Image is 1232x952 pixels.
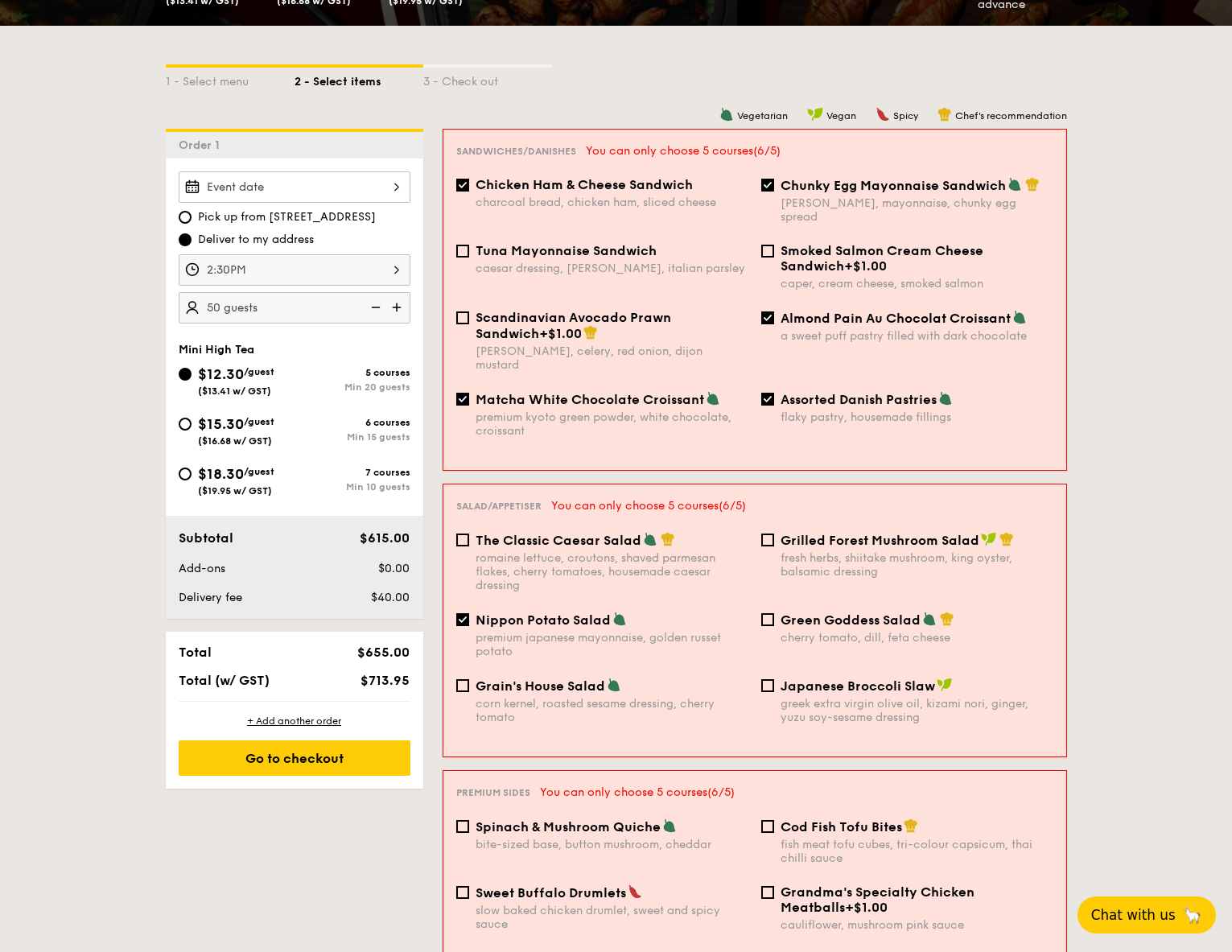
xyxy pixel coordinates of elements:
[845,900,888,915] span: +$1.00
[540,785,735,799] span: You can only choose 5 courses
[922,612,937,626] img: icon-vegetarian.fe4039eb.svg
[179,740,410,776] div: Go to checkout
[179,673,270,688] span: Total (w/ GST)
[551,499,746,513] span: You can only choose 5 courses
[612,612,627,626] img: icon-vegetarian.fe4039eb.svg
[295,68,423,90] div: 2 - Select items
[781,612,921,628] span: Green Goddess Salad
[179,211,192,224] input: Pick up from [STREET_ADDRESS]
[456,245,469,258] input: Tuna Mayonnaise Sandwichcaesar dressing, [PERSON_NAME], italian parsley
[378,562,410,575] span: $0.00
[999,532,1014,546] img: icon-chef-hat.a58ddaea.svg
[198,415,244,433] span: $15.30
[456,534,469,546] input: The Classic Caesar Saladromaine lettuce, croutons, shaved parmesan flakes, cherry tomatoes, house...
[456,787,530,798] span: Premium sides
[476,631,748,658] div: premium japanese mayonnaise, golden russet potato
[244,366,274,377] span: /guest
[476,678,605,694] span: Grain's House Salad
[719,499,746,513] span: (6/5)
[476,310,671,341] span: Scandinavian Avocado Prawn Sandwich
[179,343,254,356] span: Mini High Tea
[295,417,410,428] div: 6 courses
[179,254,410,286] input: Event time
[476,392,704,407] span: Matcha White Chocolate Croissant
[456,679,469,692] input: Grain's House Saladcorn kernel, roasted sesame dressing, cherry tomato
[955,110,1067,122] span: Chef's recommendation
[198,465,244,483] span: $18.30
[295,381,410,393] div: Min 20 guests
[476,533,641,548] span: The Classic Caesar Salad
[456,820,469,833] input: Spinach & Mushroom Quichebite-sized base, button mushroom, cheddar
[781,311,1011,326] span: Almond Pain Au Chocolat Croissant
[476,177,693,192] span: Chicken Ham & Cheese Sandwich
[1012,310,1027,324] img: icon-vegetarian.fe4039eb.svg
[476,838,748,851] div: bite-sized base, button mushroom, cheddar
[586,144,781,158] span: You can only choose 5 courses
[761,393,774,406] input: Assorted Danish Pastriesflaky pastry, housemade fillings
[781,631,1053,645] div: cherry tomato, dill, feta cheese
[761,179,774,192] input: Chunky Egg Mayonnaise Sandwich[PERSON_NAME], mayonnaise, chunky egg spread
[781,392,937,407] span: Assorted Danish Pastries
[876,107,890,122] img: icon-spicy.37a8142b.svg
[938,391,953,406] img: icon-vegetarian.fe4039eb.svg
[476,551,748,592] div: romaine lettuce, croutons, shaved parmesan flakes, cherry tomatoes, housemade caesar dressing
[661,532,675,546] img: icon-chef-hat.a58ddaea.svg
[198,435,272,447] span: ($16.68 w/ GST)
[456,146,576,157] span: Sandwiches/Danishes
[781,697,1053,724] div: greek extra virgin olive oil, kizami nori, ginger, yuzu soy-sesame dressing
[643,532,657,546] img: icon-vegetarian.fe4039eb.svg
[179,418,192,431] input: $15.30/guest($16.68 w/ GST)6 coursesMin 15 guests
[179,138,226,152] span: Order 1
[583,325,598,340] img: icon-chef-hat.a58ddaea.svg
[476,344,748,372] div: [PERSON_NAME], celery, red onion, dijon mustard
[456,501,542,512] span: Salad/Appetiser
[179,368,192,381] input: $12.30/guest($13.41 w/ GST)5 coursesMin 20 guests
[386,292,410,323] img: icon-add.58712e84.svg
[295,367,410,378] div: 5 courses
[179,468,192,480] input: $18.30/guest($19.95 w/ GST)7 coursesMin 10 guests
[179,645,212,660] span: Total
[456,311,469,324] input: Scandinavian Avocado Prawn Sandwich+$1.00[PERSON_NAME], celery, red onion, dijon mustard
[456,393,469,406] input: Matcha White Chocolate Croissantpremium kyoto green powder, white chocolate, croissant
[807,107,823,122] img: icon-vegan.f8ff3823.svg
[706,391,720,406] img: icon-vegetarian.fe4039eb.svg
[781,678,935,694] span: Japanese Broccoli Slaw
[476,410,748,438] div: premium kyoto green powder, white chocolate, croissant
[179,530,233,546] span: Subtotal
[357,645,410,660] span: $655.00
[1077,896,1216,933] button: Chat with us🦙
[244,416,274,427] span: /guest
[761,820,774,833] input: Cod Fish Tofu Bitesfish meat tofu cubes, tri-colour capsicum, thai chilli sauce
[198,385,271,397] span: ($13.41 w/ GST)
[476,196,748,209] div: charcoal bread, chicken ham, sliced cheese
[179,233,192,246] input: Deliver to my address
[781,884,974,915] span: Grandma's Specialty Chicken Meatballs
[781,819,902,835] span: Cod Fish Tofu Bites
[844,258,887,274] span: +$1.00
[360,530,410,546] span: $615.00
[1182,905,1202,925] span: 🦙
[1091,907,1176,923] span: Chat with us
[179,715,410,727] div: + Add another order
[761,886,774,899] input: Grandma's Specialty Chicken Meatballs+$1.00cauliflower, mushroom pink sauce
[761,534,774,546] input: Grilled Forest Mushroom Saladfresh herbs, shiitake mushroom, king oyster, balsamic dressing
[456,179,469,192] input: Chicken Ham & Cheese Sandwichcharcoal bread, chicken ham, sliced cheese
[476,612,611,628] span: Nippon Potato Salad
[781,277,1053,291] div: caper, cream cheese, smoked salmon
[539,326,582,341] span: +$1.00
[937,678,953,692] img: icon-vegan.f8ff3823.svg
[761,311,774,324] input: Almond Pain Au Chocolat Croissanta sweet puff pastry filled with dark chocolate
[781,329,1053,343] div: a sweet puff pastry filled with dark chocolate
[362,292,386,323] img: icon-reduce.1d2dbef1.svg
[781,196,1053,224] div: [PERSON_NAME], mayonnaise, chunky egg spread
[1007,177,1022,192] img: icon-vegetarian.fe4039eb.svg
[904,818,918,833] img: icon-chef-hat.a58ddaea.svg
[628,884,642,899] img: icon-spicy.37a8142b.svg
[753,144,781,158] span: (6/5)
[940,612,954,626] img: icon-chef-hat.a58ddaea.svg
[456,613,469,626] input: Nippon Potato Saladpremium japanese mayonnaise, golden russet potato
[781,533,979,548] span: Grilled Forest Mushroom Salad
[244,466,274,477] span: /guest
[707,785,735,799] span: (6/5)
[781,410,1053,424] div: flaky pastry, housemade fillings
